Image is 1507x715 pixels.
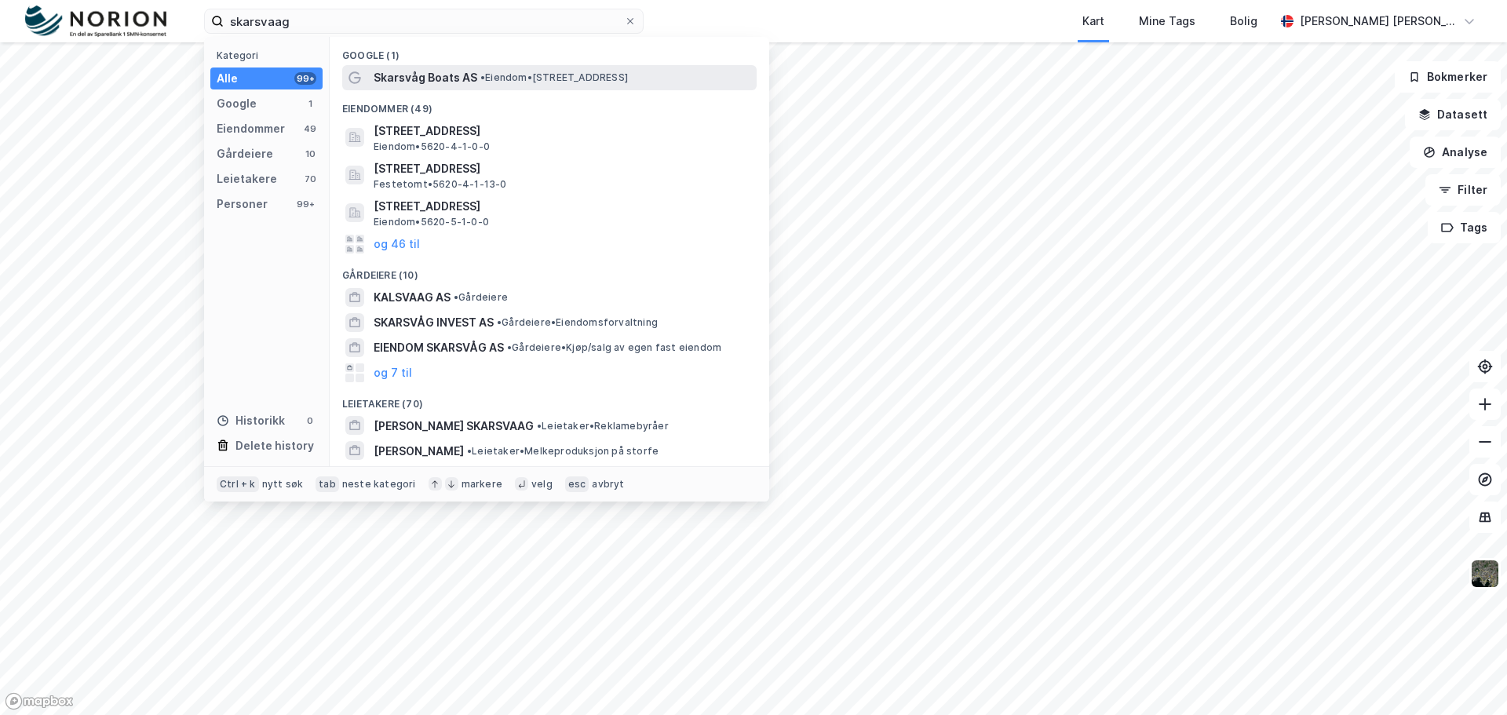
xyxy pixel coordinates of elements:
div: Eiendommer [217,119,285,138]
img: 9k= [1470,559,1500,589]
div: neste kategori [342,478,416,491]
div: 70 [304,173,316,185]
div: 1 [304,97,316,110]
div: [PERSON_NAME] [PERSON_NAME] [1300,12,1457,31]
div: Eiendommer (49) [330,90,769,119]
div: Mine Tags [1139,12,1195,31]
a: Mapbox homepage [5,692,74,710]
span: • [480,71,485,83]
div: Kart [1082,12,1104,31]
div: Leietakere [217,170,277,188]
div: 99+ [294,198,316,210]
div: velg [531,478,553,491]
span: Leietaker • Reklamebyråer [537,420,669,432]
span: Eiendom • 5620-4-1-0-0 [374,140,490,153]
div: Historikk [217,411,285,430]
button: Tags [1428,212,1501,243]
img: norion-logo.80e7a08dc31c2e691866.png [25,5,166,38]
span: KALSVAAG AS [374,288,451,307]
div: Gårdeiere [217,144,273,163]
div: avbryt [592,478,624,491]
span: Leietaker • Melkeproduksjon på storfe [467,445,659,458]
button: Bokmerker [1395,61,1501,93]
div: 99+ [294,72,316,85]
span: • [467,445,472,457]
span: [STREET_ADDRESS] [374,122,750,140]
div: Personer [217,195,268,213]
div: Google (1) [330,37,769,65]
button: Analyse [1410,137,1501,168]
div: Google [217,94,257,113]
button: og 7 til [374,363,412,382]
iframe: Chat Widget [1429,640,1507,715]
div: Bolig [1230,12,1257,31]
span: SKARSVÅG INVEST AS [374,313,494,332]
input: Søk på adresse, matrikkel, gårdeiere, leietakere eller personer [224,9,624,33]
div: Alle [217,69,238,88]
span: • [454,291,458,303]
div: nytt søk [262,478,304,491]
span: Gårdeiere • Eiendomsforvaltning [497,316,658,329]
span: [STREET_ADDRESS] [374,197,750,216]
div: esc [565,476,589,492]
div: 10 [304,148,316,160]
span: EIENDOM SKARSVÅG AS [374,338,504,357]
div: 0 [304,414,316,427]
span: • [507,341,512,353]
div: 49 [304,122,316,135]
span: [PERSON_NAME] SKARSVAAG [374,417,534,436]
span: Gårdeiere • Kjøp/salg av egen fast eiendom [507,341,721,354]
button: Datasett [1405,99,1501,130]
button: og 46 til [374,235,420,254]
button: Filter [1425,174,1501,206]
div: Ctrl + k [217,476,259,492]
span: Gårdeiere [454,291,508,304]
span: • [537,420,542,432]
span: Eiendom • 5620-5-1-0-0 [374,216,489,228]
div: Kategori [217,49,323,61]
div: Leietakere (70) [330,385,769,414]
div: markere [462,478,502,491]
div: Delete history [235,436,314,455]
span: Skarsvåg Boats AS [374,68,477,87]
span: Eiendom • [STREET_ADDRESS] [480,71,628,84]
div: tab [316,476,339,492]
div: Gårdeiere (10) [330,257,769,285]
span: [STREET_ADDRESS] [374,159,750,178]
span: Festetomt • 5620-4-1-13-0 [374,178,507,191]
span: • [497,316,502,328]
span: [PERSON_NAME] [374,442,464,461]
